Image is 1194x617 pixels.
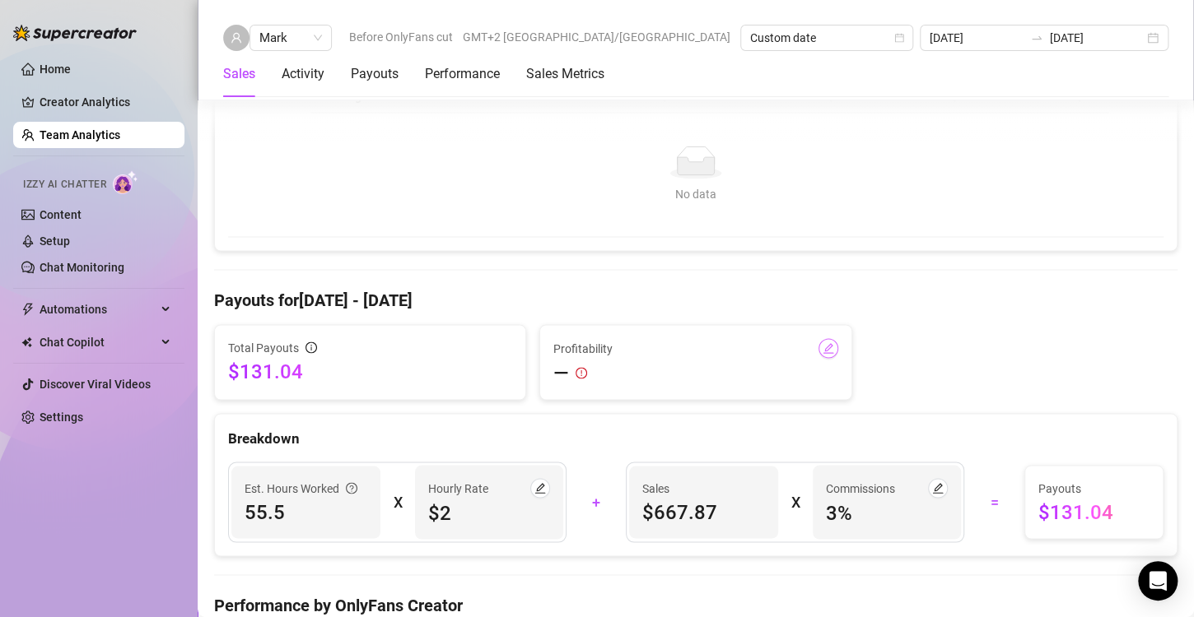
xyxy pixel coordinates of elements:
a: Settings [40,411,83,424]
span: Automations [40,296,156,322]
span: question-circle [346,479,357,497]
div: Performance [425,64,500,84]
div: Sales [223,64,255,84]
span: GMT+2 [GEOGRAPHIC_DATA]/[GEOGRAPHIC_DATA] [463,25,730,49]
span: Payouts [1038,479,1150,497]
a: Discover Viral Videos [40,378,151,391]
span: edit [823,342,834,354]
img: AI Chatter [113,170,138,194]
span: $2 [428,499,551,526]
span: 55.5 [245,499,367,525]
span: Profitability [553,339,613,357]
span: edit [534,482,546,494]
div: = [974,489,1014,515]
span: Before OnlyFans cut [349,25,453,49]
h4: Performance by OnlyFans Creator [214,593,1178,616]
span: info-circle [305,341,317,353]
div: No data [245,185,1147,203]
a: Setup [40,234,70,248]
div: Sales Metrics [526,64,604,84]
a: Content [40,208,82,221]
span: Mark [259,26,322,50]
span: — [553,360,569,386]
input: Start date [930,29,1024,47]
div: Breakdown [228,427,1164,449]
span: $131.04 [1038,499,1150,525]
div: Payouts [351,64,399,84]
a: Team Analytics [40,128,120,141]
span: edit [932,482,944,494]
div: + [576,489,616,515]
span: calendar [894,33,904,43]
div: X [394,489,402,515]
span: $131.04 [228,358,512,384]
span: $667.87 [642,499,765,525]
span: exclamation-circle [576,367,587,378]
div: Est. Hours Worked [245,479,357,497]
img: logo-BBDzfeDw.svg [13,25,137,41]
input: End date [1050,29,1144,47]
article: Hourly Rate [428,479,488,497]
span: thunderbolt [21,303,35,316]
img: Chat Copilot [21,336,32,348]
span: swap-right [1030,31,1043,44]
span: Custom date [750,26,903,50]
span: to [1030,31,1043,44]
a: Chat Monitoring [40,261,124,274]
h4: Payouts for [DATE] - [DATE] [214,288,1178,311]
span: Total Payouts [228,338,299,356]
span: Chat Copilot [40,329,156,355]
div: Open Intercom Messenger [1138,561,1178,601]
div: Activity [282,64,324,84]
span: Izzy AI Chatter [23,177,106,193]
a: Home [40,63,71,76]
a: Creator Analytics [40,89,171,115]
span: user [231,32,242,44]
article: Commissions [826,479,895,497]
span: Sales [642,479,765,497]
span: 3 % [826,499,949,526]
div: X [791,489,800,515]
